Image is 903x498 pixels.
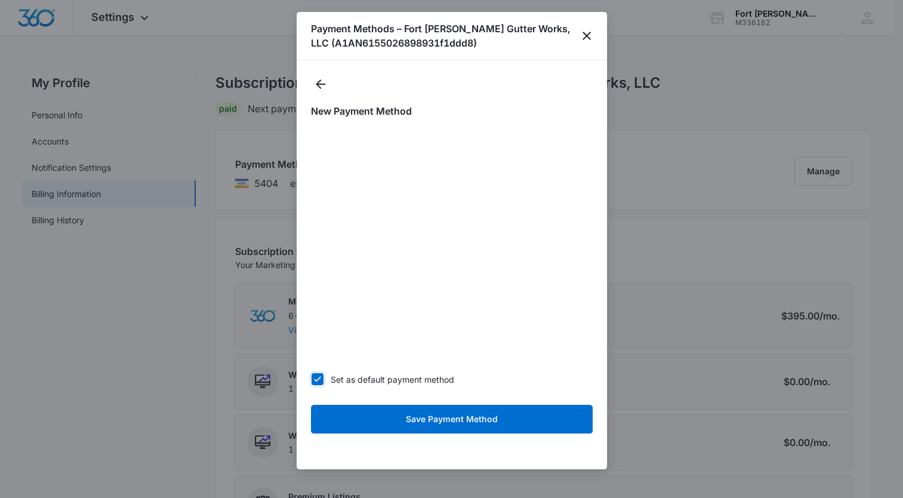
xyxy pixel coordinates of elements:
[311,21,582,50] h1: Payment Methods – Fort [PERSON_NAME] Gutter Works, LLC (A1AN6155026898931f1ddd8)
[311,405,593,434] button: Save Payment Method
[309,128,595,361] iframe: Secure payment input frame
[311,75,330,94] button: Back
[581,29,592,43] button: close
[311,373,593,386] label: Set as default payment method
[311,104,593,118] h1: New Payment Method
